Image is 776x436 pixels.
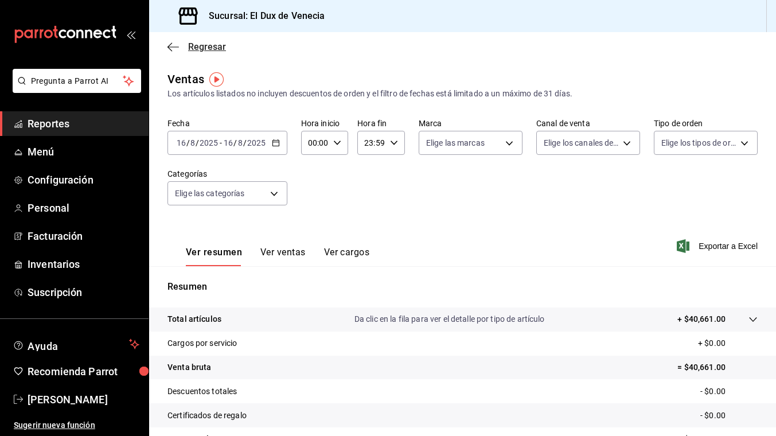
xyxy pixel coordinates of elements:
[13,69,141,93] button: Pregunta a Parrot AI
[426,137,485,149] span: Elige las marcas
[544,137,619,149] span: Elige los canales de venta
[126,30,135,39] button: open_drawer_menu
[167,88,758,100] div: Los artículos listados no incluyen descuentos de orden y el filtro de fechas está limitado a un m...
[28,256,139,272] span: Inventarios
[28,364,139,379] span: Recomienda Parrot
[536,119,640,127] label: Canal de venta
[167,119,287,127] label: Fecha
[661,137,736,149] span: Elige los tipos de orden
[167,170,287,178] label: Categorías
[28,116,139,131] span: Reportes
[357,119,405,127] label: Hora fin
[700,410,758,422] p: - $0.00
[677,361,758,373] p: = $40,661.00
[190,138,196,147] input: --
[28,200,139,216] span: Personal
[220,138,222,147] span: -
[223,138,233,147] input: --
[167,361,211,373] p: Venta bruta
[175,188,245,199] span: Elige las categorías
[176,138,186,147] input: --
[167,386,237,398] p: Descuentos totales
[199,138,219,147] input: ----
[700,386,758,398] p: - $0.00
[243,138,247,147] span: /
[324,247,370,266] button: Ver cargos
[28,392,139,407] span: [PERSON_NAME]
[28,337,124,351] span: Ayuda
[14,419,139,431] span: Sugerir nueva función
[247,138,266,147] input: ----
[186,247,242,266] button: Ver resumen
[209,72,224,87] img: Tooltip marker
[188,41,226,52] span: Regresar
[8,83,141,95] a: Pregunta a Parrot AI
[679,239,758,253] button: Exportar a Excel
[237,138,243,147] input: --
[28,228,139,244] span: Facturación
[28,144,139,159] span: Menú
[167,71,204,88] div: Ventas
[167,280,758,294] p: Resumen
[28,172,139,188] span: Configuración
[233,138,237,147] span: /
[698,337,758,349] p: + $0.00
[167,41,226,52] button: Regresar
[260,247,306,266] button: Ver ventas
[200,9,325,23] h3: Sucursal: El Dux de Venecia
[196,138,199,147] span: /
[167,313,221,325] p: Total artículos
[677,313,726,325] p: + $40,661.00
[301,119,349,127] label: Hora inicio
[354,313,545,325] p: Da clic en la fila para ver el detalle por tipo de artículo
[167,337,237,349] p: Cargos por servicio
[186,247,369,266] div: navigation tabs
[167,410,247,422] p: Certificados de regalo
[419,119,522,127] label: Marca
[28,285,139,300] span: Suscripción
[31,75,123,87] span: Pregunta a Parrot AI
[654,119,758,127] label: Tipo de orden
[186,138,190,147] span: /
